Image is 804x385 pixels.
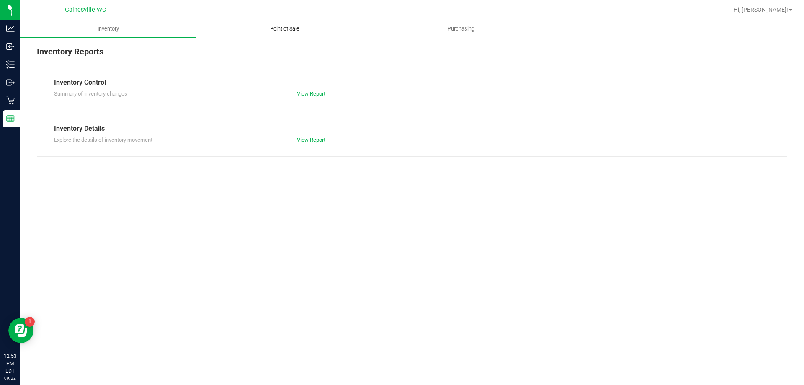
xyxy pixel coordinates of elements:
[6,60,15,69] inline-svg: Inventory
[65,6,106,13] span: Gainesville WC
[54,90,127,97] span: Summary of inventory changes
[196,20,373,38] a: Point of Sale
[6,114,15,123] inline-svg: Reports
[54,124,770,134] div: Inventory Details
[297,137,325,143] a: View Report
[37,45,787,65] div: Inventory Reports
[54,78,770,88] div: Inventory Control
[8,318,33,343] iframe: Resource center
[297,90,325,97] a: View Report
[20,20,196,38] a: Inventory
[6,96,15,105] inline-svg: Retail
[54,137,152,143] span: Explore the details of inventory movement
[86,25,130,33] span: Inventory
[373,20,549,38] a: Purchasing
[25,317,35,327] iframe: Resource center unread badge
[259,25,311,33] span: Point of Sale
[6,24,15,33] inline-svg: Analytics
[4,352,16,375] p: 12:53 PM EDT
[436,25,486,33] span: Purchasing
[734,6,788,13] span: Hi, [PERSON_NAME]!
[4,375,16,381] p: 09/22
[6,78,15,87] inline-svg: Outbound
[6,42,15,51] inline-svg: Inbound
